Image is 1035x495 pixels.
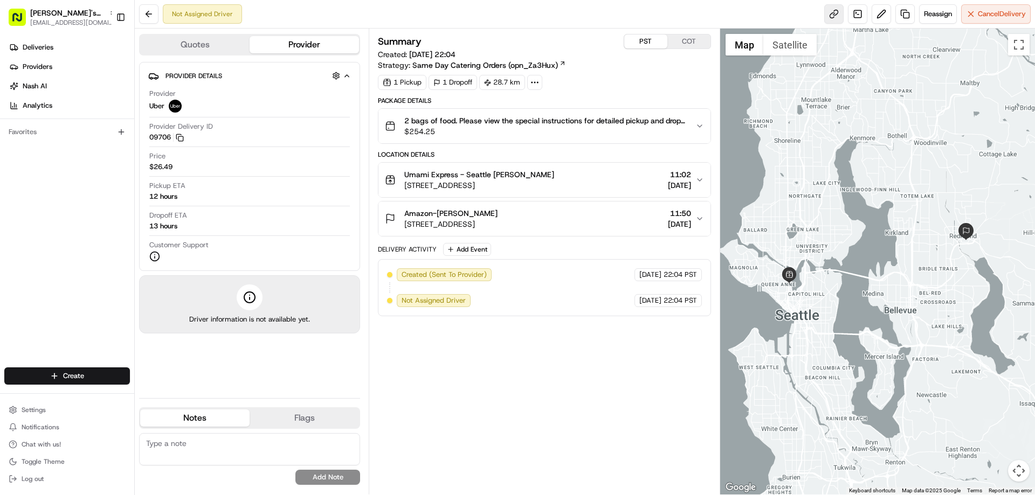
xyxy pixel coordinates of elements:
span: Notifications [22,423,59,431]
div: Delivery Activity [378,245,437,254]
a: Providers [4,58,134,75]
button: Create [4,367,130,385]
img: uber-new-logo.jpeg [169,100,182,113]
button: [PERSON_NAME]'s Fast Food - [GEOGRAPHIC_DATA] [30,8,105,18]
span: Map data ©2025 Google [902,487,961,493]
div: 12 hours [149,192,177,201]
div: Strategy: [378,60,566,71]
span: Same Day Catering Orders (opn_Za3Hux) [412,60,558,71]
a: Open this area in Google Maps (opens a new window) [723,480,758,494]
span: Chat with us! [22,440,61,449]
div: 13 hours [149,221,177,231]
button: Notifications [4,420,130,435]
span: 12 ago [96,167,119,176]
a: Deliveries [4,39,134,56]
img: Grace Nketiah [11,186,28,203]
div: 💻 [91,242,100,250]
span: [DATE] [668,180,691,191]
span: Analytics [23,101,52,110]
button: CancelDelivery [961,4,1031,24]
span: [DATE] [639,270,661,280]
button: Map camera controls [1008,460,1030,482]
span: Provider Delivery ID [149,122,213,131]
img: 1753817452368-0c19585d-7be3-40d9-9a41-2dc781b3d1eb [23,103,42,122]
span: Driver information is not available yet. [189,315,310,324]
span: Toggle Theme [22,457,65,466]
img: Operations Team [11,157,28,174]
span: [STREET_ADDRESS] [404,219,498,229]
span: Customer Support [149,240,209,250]
span: Log out [22,475,44,483]
button: Quotes [140,36,250,53]
span: 2 bags of food. Please view the special instructions for detailed pickup and drop-off information. [404,115,686,126]
img: Google [723,480,758,494]
button: Flags [250,409,359,427]
span: • [91,167,94,176]
p: Welcome 👋 [11,43,196,60]
button: See all [167,138,196,151]
button: Notes [140,409,250,427]
div: 1 Pickup [378,75,426,90]
span: Pylon [107,267,130,275]
span: Settings [22,406,46,414]
span: Uber [149,101,164,111]
span: Provider Details [165,72,222,80]
span: Created (Sent To Provider) [402,270,487,280]
button: Start new chat [183,106,196,119]
button: Keyboard shortcuts [849,487,895,494]
div: Favorites [4,123,130,141]
button: Show satellite imagery [763,34,817,55]
button: 09706 [149,133,184,142]
span: Not Assigned Driver [402,296,466,305]
div: Location Details [378,150,710,159]
a: 💻API Documentation [87,236,177,256]
span: 11:02 [668,169,691,180]
span: Create [63,371,84,381]
div: Past conversations [11,140,69,149]
button: Chat with us! [4,437,130,452]
span: Operations Team [33,167,88,176]
a: Nash AI [4,78,134,95]
button: Toggle Theme [4,454,130,469]
span: [DATE] 22:04 [409,50,456,59]
button: [EMAIL_ADDRESS][DOMAIN_NAME] [30,18,116,27]
span: Price [149,151,165,161]
div: 28.7 km [479,75,525,90]
button: Reassign [919,4,957,24]
span: $26.49 [149,162,172,172]
button: Settings [4,402,130,417]
span: Nash AI [23,81,47,91]
button: Add Event [443,243,491,256]
a: Powered byPylon [76,267,130,275]
span: [PERSON_NAME] [33,196,87,205]
span: Providers [23,62,52,72]
a: 📗Knowledge Base [6,236,87,256]
img: 1736555255976-a54dd68f-1ca7-489b-9aae-adbdc363a1c4 [11,103,30,122]
span: 22:04 PST [664,296,697,305]
button: Toggle fullscreen view [1008,34,1030,55]
span: 11:50 [668,208,691,219]
button: COT [667,34,710,48]
button: 2 bags of food. Please view the special instructions for detailed pickup and drop-off information... [378,109,710,143]
a: Analytics [4,97,134,114]
div: We're available if you need us! [49,114,148,122]
span: $254.25 [404,126,686,137]
img: Nash [11,11,32,32]
button: PST [624,34,667,48]
span: Provider [149,89,176,99]
span: [DATE] [668,219,691,229]
div: 1 Dropoff [429,75,477,90]
button: Log out [4,471,130,486]
span: Reassign [924,9,952,19]
span: • [89,196,93,205]
button: Umami Express - Seattle [PERSON_NAME][STREET_ADDRESS]11:02[DATE] [378,163,710,197]
span: Amazon-[PERSON_NAME] [404,208,498,219]
span: Deliveries [23,43,53,52]
span: Dropoff ETA [149,211,187,220]
span: 22:04 PST [664,270,697,280]
span: [STREET_ADDRESS] [404,180,554,191]
span: Umami Express - Seattle [PERSON_NAME] [404,169,554,180]
button: Show street map [726,34,763,55]
a: Terms [967,487,982,493]
button: Amazon-[PERSON_NAME][STREET_ADDRESS]11:50[DATE] [378,201,710,236]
